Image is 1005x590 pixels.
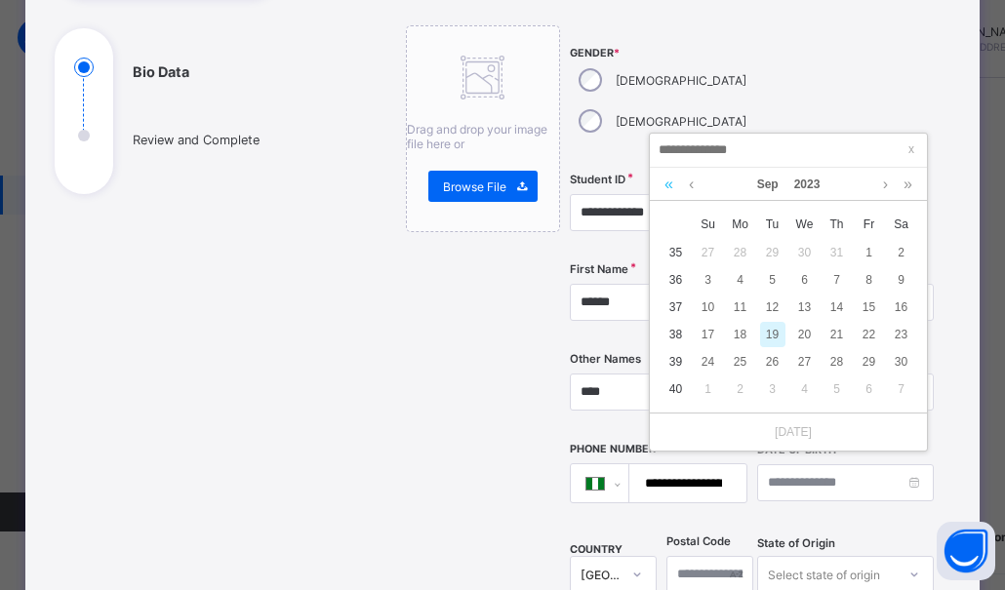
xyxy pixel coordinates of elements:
[756,210,788,239] th: Tue
[756,266,788,294] td: September 5, 2023
[885,375,917,403] td: October 7, 2023
[792,322,818,347] div: 20
[756,239,788,266] td: August 29, 2023
[885,321,917,348] td: September 23, 2023
[889,349,914,374] div: 30
[792,240,818,265] div: 30
[666,534,731,548] label: Postal Code
[756,375,788,403] td: October 3, 2023
[724,375,756,403] td: October 2, 2023
[885,210,917,239] th: Sat
[616,73,746,88] label: [DEMOGRAPHIC_DATA]
[696,376,721,402] div: 1
[857,322,882,347] div: 22
[788,216,821,233] span: We
[728,349,753,374] div: 25
[760,295,785,320] div: 12
[885,348,917,375] td: September 30, 2023
[857,295,882,320] div: 15
[889,322,914,347] div: 23
[692,216,724,233] span: Su
[857,376,882,402] div: 6
[660,375,692,403] td: 40
[792,267,818,293] div: 6
[760,322,785,347] div: 19
[853,239,885,266] td: September 1, 2023
[821,348,853,375] td: September 28, 2023
[853,210,885,239] th: Fri
[692,239,724,266] td: August 27, 2023
[853,216,885,233] span: Fr
[728,376,753,402] div: 2
[788,321,821,348] td: September 20, 2023
[853,375,885,403] td: October 6, 2023
[821,321,853,348] td: September 21, 2023
[570,443,656,455] label: Phone Number
[684,168,699,201] a: Previous month (PageUp)
[696,267,721,293] div: 3
[878,168,893,201] a: Next month (PageDown)
[824,376,850,402] div: 5
[885,239,917,266] td: September 2, 2023
[570,352,641,366] label: Other Names
[660,294,692,321] td: 37
[660,266,692,294] td: 36
[857,267,882,293] div: 8
[660,168,678,201] a: Last year (Control + left)
[406,25,561,232] div: Drag and drop your image file here orBrowse File
[824,295,850,320] div: 14
[824,240,850,265] div: 31
[660,348,692,375] td: 39
[788,266,821,294] td: September 6, 2023
[757,536,835,550] span: State of Origin
[696,322,721,347] div: 17
[885,294,917,321] td: September 16, 2023
[821,210,853,239] th: Thu
[728,267,753,293] div: 4
[570,543,623,556] span: COUNTRY
[821,239,853,266] td: August 31, 2023
[788,210,821,239] th: Wed
[821,266,853,294] td: September 7, 2023
[857,349,882,374] div: 29
[788,348,821,375] td: September 27, 2023
[692,266,724,294] td: September 3, 2023
[616,114,746,129] label: [DEMOGRAPHIC_DATA]
[889,295,914,320] div: 16
[792,349,818,374] div: 27
[756,294,788,321] td: September 12, 2023
[788,375,821,403] td: October 4, 2023
[696,295,721,320] div: 10
[853,294,885,321] td: September 15, 2023
[889,240,914,265] div: 2
[857,240,882,265] div: 1
[756,348,788,375] td: September 26, 2023
[660,321,692,348] td: 38
[696,349,721,374] div: 24
[581,568,621,582] div: [GEOGRAPHIC_DATA]
[692,375,724,403] td: October 1, 2023
[570,262,628,276] label: First Name
[756,321,788,348] td: September 19, 2023
[724,239,756,266] td: August 28, 2023
[821,294,853,321] td: September 14, 2023
[724,321,756,348] td: September 18, 2023
[692,294,724,321] td: September 10, 2023
[853,348,885,375] td: September 29, 2023
[760,376,785,402] div: 3
[760,240,785,265] div: 29
[788,294,821,321] td: September 13, 2023
[407,122,547,151] span: Drag and drop your image file here or
[692,348,724,375] td: September 24, 2023
[765,423,812,441] a: [DATE]
[760,267,785,293] div: 5
[724,216,756,233] span: Mo
[885,266,917,294] td: September 9, 2023
[824,267,850,293] div: 7
[692,210,724,239] th: Sun
[749,168,786,201] a: Sep
[792,376,818,402] div: 4
[570,47,746,59] span: Gender
[885,216,917,233] span: Sa
[443,179,506,194] span: Browse File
